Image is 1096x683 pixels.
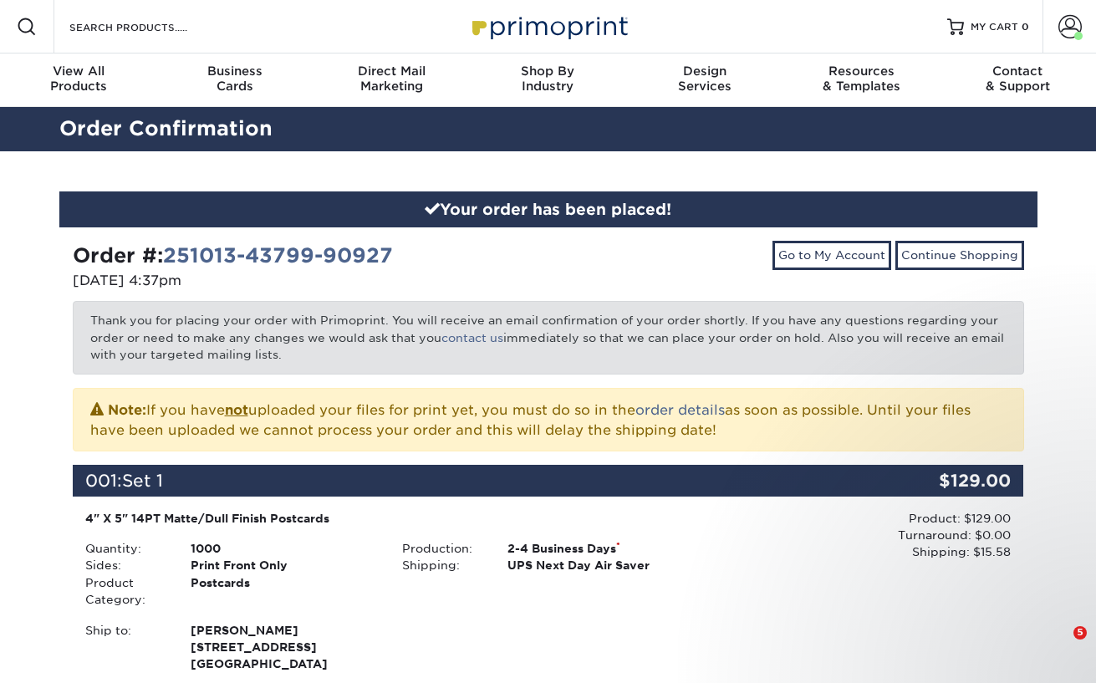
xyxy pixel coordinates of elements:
[626,64,782,79] span: Design
[90,399,1007,441] p: If you have uploaded your files for print yet, you must do so in the as soon as possible. Until y...
[940,54,1096,107] a: Contact& Support
[59,191,1037,228] div: Your order has been placed!
[470,64,626,79] span: Shop By
[772,241,891,269] a: Go to My Account
[626,54,782,107] a: DesignServices
[156,64,313,79] span: Business
[940,64,1096,94] div: & Support
[390,557,495,573] div: Shipping:
[73,557,178,573] div: Sides:
[191,639,377,655] span: [STREET_ADDRESS]
[68,17,231,37] input: SEARCH PRODUCTS.....
[314,54,470,107] a: Direct MailMarketing
[626,64,782,94] div: Services
[73,271,536,291] p: [DATE] 4:37pm
[122,471,163,491] span: Set 1
[635,402,725,418] a: order details
[470,64,626,94] div: Industry
[465,8,632,44] img: Primoprint
[390,540,495,557] div: Production:
[314,64,470,79] span: Direct Mail
[163,243,393,268] a: 251013-43799-90927
[1039,626,1079,666] iframe: Intercom live chat
[495,540,706,557] div: 2-4 Business Days
[156,64,313,94] div: Cards
[495,557,706,573] div: UPS Next Day Air Saver
[971,20,1018,34] span: MY CART
[470,54,626,107] a: Shop ByIndustry
[73,301,1024,374] p: Thank you for placing your order with Primoprint. You will receive an email confirmation of your ...
[178,540,390,557] div: 1000
[73,574,178,609] div: Product Category:
[782,64,939,94] div: & Templates
[191,622,377,671] strong: [GEOGRAPHIC_DATA]
[178,574,390,609] div: Postcards
[225,402,248,418] b: not
[1022,21,1029,33] span: 0
[73,243,393,268] strong: Order #:
[108,402,146,418] strong: Note:
[73,540,178,557] div: Quantity:
[47,114,1050,145] h2: Order Confirmation
[895,241,1024,269] a: Continue Shopping
[85,510,695,527] div: 4" X 5" 14PT Matte/Dull Finish Postcards
[706,510,1011,561] div: Product: $129.00 Turnaround: $0.00 Shipping: $15.58
[1073,626,1087,640] span: 5
[314,64,470,94] div: Marketing
[178,557,390,573] div: Print Front Only
[782,54,939,107] a: Resources& Templates
[865,465,1024,497] div: $129.00
[73,465,865,497] div: 001:
[191,622,377,639] span: [PERSON_NAME]
[782,64,939,79] span: Resources
[441,331,503,344] a: contact us
[940,64,1096,79] span: Contact
[156,54,313,107] a: BusinessCards
[73,622,178,673] div: Ship to:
